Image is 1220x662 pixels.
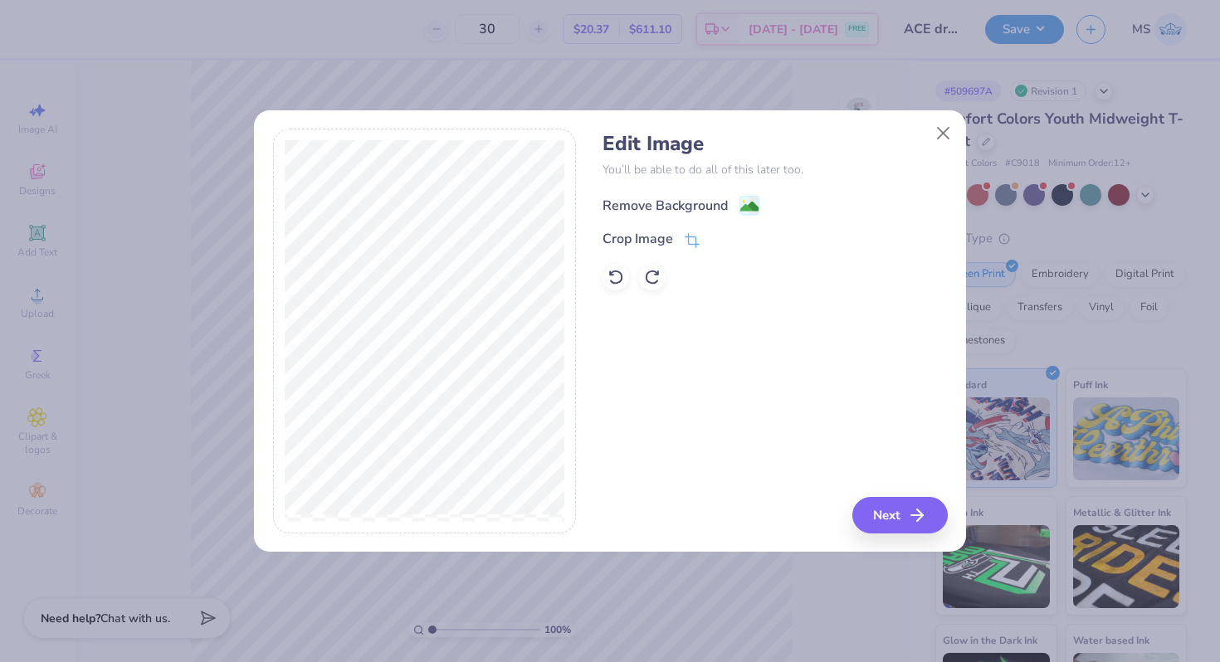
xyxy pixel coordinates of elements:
[603,161,947,178] p: You’ll be able to do all of this later too.
[928,117,959,148] button: Close
[603,196,728,216] div: Remove Background
[603,132,947,156] h4: Edit Image
[603,229,673,249] div: Crop Image
[852,497,948,533] button: Next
